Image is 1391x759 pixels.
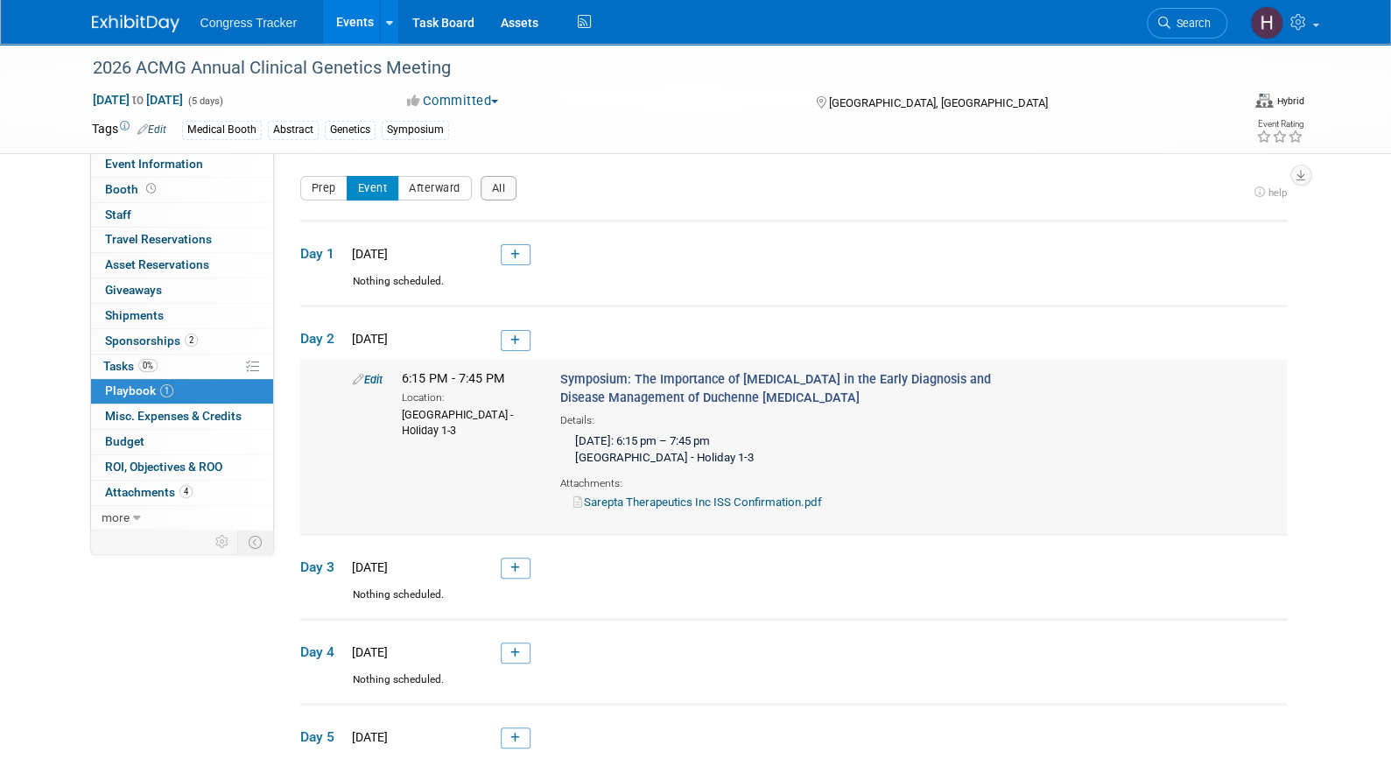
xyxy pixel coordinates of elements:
[105,157,203,171] span: Event Information
[1250,6,1283,39] img: Heather Jones
[300,587,1287,618] div: Nothing scheduled.
[91,304,273,328] a: Shipments
[347,560,388,574] span: [DATE]
[1255,91,1303,109] div: Event Format
[347,332,388,346] span: [DATE]
[91,455,273,480] a: ROI, Objectives & ROO
[560,372,991,405] span: Symposium: The Importance of [MEDICAL_DATA] in the Early Diagnosis and Disease Management of Duch...
[91,506,273,531] a: more
[92,15,179,32] img: ExhibitDay
[105,434,144,448] span: Budget
[105,182,159,196] span: Booth
[130,93,146,107] span: to
[300,672,1287,703] div: Nothing scheduled.
[91,481,273,505] a: Attachments4
[138,359,158,372] span: 0%
[105,460,222,474] span: ROI, Objectives & ROO
[87,53,1201,84] div: 2026 ACMG Annual Clinical Genetics Meeting
[105,383,173,397] span: Playbook
[91,379,273,404] a: Playbook1
[91,355,273,379] a: Tasks0%
[382,121,449,139] div: Symposium
[105,308,164,322] span: Shipments
[92,120,166,140] td: Tags
[207,531,238,553] td: Personalize Event Tab Strip
[91,152,273,177] a: Event Information
[105,485,193,499] span: Attachments
[300,643,344,662] span: Day 4
[105,409,242,423] span: Misc. Expenses & Credits
[160,384,173,397] span: 1
[185,334,198,347] span: 2
[1170,17,1211,30] span: Search
[137,123,166,136] a: Edit
[103,359,158,373] span: Tasks
[1275,95,1303,108] div: Hybrid
[402,405,534,439] div: [GEOGRAPHIC_DATA] - Holiday 1-3
[300,274,1287,305] div: Nothing scheduled.
[91,430,273,454] a: Budget
[353,373,383,386] a: Edit
[481,176,517,200] button: All
[91,178,273,202] a: Booth
[182,121,262,139] div: Medical Booth
[268,121,319,139] div: Abstract
[560,408,1010,428] div: Details:
[105,257,209,271] span: Asset Reservations
[200,16,297,30] span: Congress Tracker
[91,278,273,303] a: Giveaways
[300,558,344,577] span: Day 3
[105,283,162,297] span: Giveaways
[573,495,822,509] a: Sarepta Therapeutics Inc ISS Confirmation.pdf
[1255,94,1273,108] img: Format-Hybrid.png
[91,253,273,278] a: Asset Reservations
[186,95,223,107] span: (5 days)
[105,207,131,221] span: Staff
[347,176,399,200] button: Event
[91,228,273,252] a: Travel Reservations
[300,329,344,348] span: Day 2
[560,474,1010,491] div: Attachments:
[300,727,344,747] span: Day 5
[237,531,273,553] td: Toggle Event Tabs
[560,428,1010,474] div: [DATE]: 6:15 pm – 7:45 pm [GEOGRAPHIC_DATA] - Holiday 1-3
[143,182,159,195] span: Booth not reserved yet
[347,645,388,659] span: [DATE]
[1255,120,1303,129] div: Event Rating
[179,485,193,498] span: 4
[1268,186,1287,199] span: help
[91,404,273,429] a: Misc. Expenses & Credits
[347,247,388,261] span: [DATE]
[92,92,184,108] span: [DATE] [DATE]
[402,371,505,386] span: 6:15 PM - 7:45 PM
[829,96,1048,109] span: [GEOGRAPHIC_DATA], [GEOGRAPHIC_DATA]
[105,334,198,348] span: Sponsorships
[102,510,130,524] span: more
[91,203,273,228] a: Staff
[401,92,505,110] button: Committed
[1124,91,1304,117] div: Event Format
[91,329,273,354] a: Sponsorships2
[105,232,212,246] span: Travel Reservations
[347,730,388,744] span: [DATE]
[325,121,376,139] div: Genetics
[402,388,534,405] div: Location:
[397,176,472,200] button: Afterward
[1147,8,1227,39] a: Search
[300,244,344,264] span: Day 1
[300,176,348,200] button: Prep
